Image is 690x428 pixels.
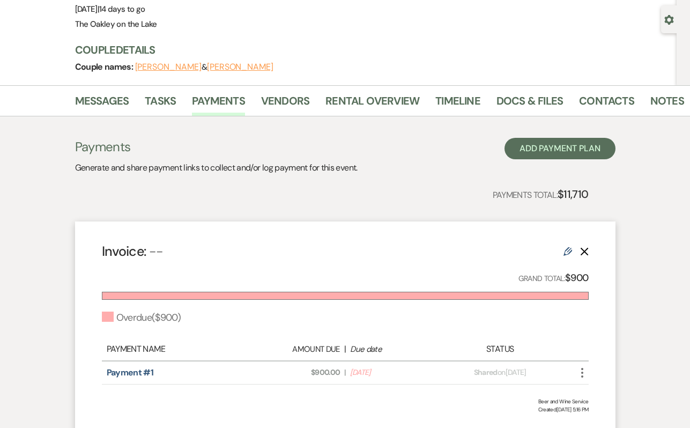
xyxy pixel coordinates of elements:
a: Docs & Files [496,92,563,116]
h3: Couple Details [75,42,666,57]
strong: $11,710 [558,187,589,201]
span: 14 days to go [99,4,145,14]
span: [DATE] [350,367,435,378]
span: Shared [474,367,498,377]
div: Overdue ( $900 ) [102,311,181,325]
div: Due date [350,343,435,356]
a: Vendors [261,92,309,116]
div: Amount Due [255,343,340,356]
a: Tasks [145,92,176,116]
span: [DATE] [75,4,145,14]
a: Payment #1 [107,367,154,378]
a: Rental Overview [325,92,419,116]
strong: $900 [565,271,588,284]
span: | [344,367,345,378]
div: Payment Name [107,343,250,356]
a: Payments [192,92,245,116]
button: [PERSON_NAME] [135,63,202,71]
span: The Oakley on the Lake [75,19,157,29]
span: $900.00 [255,367,340,378]
span: & [135,62,273,72]
a: Messages [75,92,129,116]
h3: Payments [75,138,358,156]
span: -- [149,242,164,260]
a: Notes [650,92,684,116]
span: | [98,4,145,14]
h4: Invoice: [102,242,164,261]
a: Timeline [435,92,480,116]
button: Add Payment Plan [504,138,615,159]
p: Grand Total: [518,270,589,286]
div: Status [440,343,559,356]
span: Created: [DATE] 5:16 PM [102,405,589,414]
p: Payments Total: [493,186,589,203]
span: Couple names: [75,61,135,72]
a: Contacts [579,92,634,116]
button: [PERSON_NAME] [207,63,273,71]
p: Generate and share payment links to collect and/or log payment for this event. [75,161,358,175]
button: Open lead details [664,14,674,24]
div: | [250,343,441,356]
div: on [DATE] [440,367,559,378]
div: Beer and Wine Service [102,397,589,405]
